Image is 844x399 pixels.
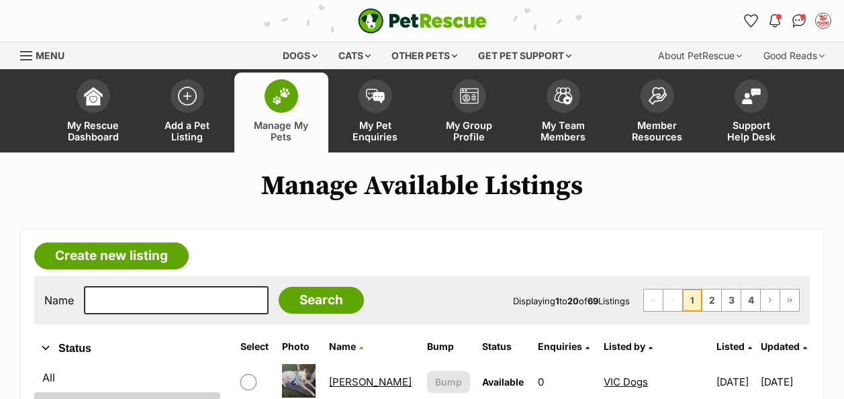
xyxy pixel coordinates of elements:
[460,88,479,104] img: group-profile-icon-3fa3cf56718a62981997c0bc7e787c4b2cf8bcc04b72c1350f741eb67cf2f40e.svg
[764,10,786,32] button: Notifications
[477,336,531,357] th: Status
[422,73,516,152] a: My Group Profile
[157,120,218,142] span: Add a Pet Listing
[272,87,291,105] img: manage-my-pets-icon-02211641906a0b7f246fdf0571729dbe1e7629f14944591b6c1af311fb30b64b.svg
[761,341,807,352] a: Updated
[722,290,741,311] a: Page 3
[604,341,653,352] a: Listed by
[588,296,598,306] strong: 69
[538,341,582,352] span: translation missing: en.admin.listings.index.attributes.enquiries
[513,296,630,306] span: Displaying to of Listings
[740,10,761,32] a: Favourites
[329,341,363,352] a: Name
[704,73,798,152] a: Support Help Desk
[34,242,189,269] a: Create new listing
[328,73,422,152] a: My Pet Enquiries
[178,87,197,105] img: add-pet-listing-icon-0afa8454b4691262ce3f59096e99ab1cd57d4a30225e0717b998d2c9b9846f56.svg
[555,296,559,306] strong: 1
[721,120,782,142] span: Support Help Desk
[604,341,645,352] span: Listed by
[754,42,834,69] div: Good Reads
[769,14,780,28] img: notifications-46538b983faf8c2785f20acdc204bb7945ddae34d4c08c2a6579f10ce5e182be.svg
[34,340,220,357] button: Status
[36,50,64,61] span: Menu
[427,371,471,393] button: Bump
[538,341,590,352] a: Enquiries
[792,14,806,28] img: chat-41dd97257d64d25036548639549fe6c8038ab92f7586957e7f3b1b290dea8141.svg
[329,375,412,388] a: [PERSON_NAME]
[812,10,834,32] button: My account
[482,376,524,388] span: Available
[277,336,322,357] th: Photo
[44,294,74,306] label: Name
[683,290,702,311] span: Page 1
[643,289,800,312] nav: Pagination
[741,290,760,311] a: Page 4
[382,42,467,69] div: Other pets
[358,8,487,34] a: PetRescue
[702,290,721,311] a: Page 2
[627,120,688,142] span: Member Resources
[422,336,476,357] th: Bump
[140,73,234,152] a: Add a Pet Listing
[34,365,220,390] a: All
[358,8,487,34] img: logo-e224e6f780fb5917bec1dbf3a21bbac754714ae5b6737aabdf751b685950b380.svg
[329,341,356,352] span: Name
[604,375,648,388] a: VIC Dogs
[567,296,579,306] strong: 20
[234,73,328,152] a: Manage My Pets
[716,341,752,352] a: Listed
[610,73,704,152] a: Member Resources
[716,341,745,352] span: Listed
[644,290,663,311] span: First page
[663,290,682,311] span: Previous page
[251,120,312,142] span: Manage My Pets
[46,73,140,152] a: My Rescue Dashboard
[84,87,103,105] img: dashboard-icon-eb2f2d2d3e046f16d808141f083e7271f6b2e854fb5c12c21221c1fb7104beca.svg
[516,73,610,152] a: My Team Members
[788,10,810,32] a: Conversations
[780,290,799,311] a: Last page
[279,287,364,314] input: Search
[554,87,573,105] img: team-members-icon-5396bd8760b3fe7c0b43da4ab00e1e3bb1a5d9ba89233759b79545d2d3fc5d0d.svg
[742,88,761,104] img: help-desk-icon-fdf02630f3aa405de69fd3d07c3f3aa587a6932b1a1747fa1d2bba05be0121f9.svg
[761,341,800,352] span: Updated
[366,89,385,103] img: pet-enquiries-icon-7e3ad2cf08bfb03b45e93fb7055b45f3efa6380592205ae92323e6603595dc1f.svg
[273,42,327,69] div: Dogs
[533,120,594,142] span: My Team Members
[740,10,834,32] ul: Account quick links
[469,42,581,69] div: Get pet support
[63,120,124,142] span: My Rescue Dashboard
[439,120,500,142] span: My Group Profile
[649,42,751,69] div: About PetRescue
[435,375,462,389] span: Bump
[761,290,780,311] a: Next page
[648,87,667,105] img: member-resources-icon-8e73f808a243e03378d46382f2149f9095a855e16c252ad45f914b54edf8863c.svg
[816,14,830,28] img: QLD CATS profile pic
[329,42,380,69] div: Cats
[345,120,406,142] span: My Pet Enquiries
[20,42,74,66] a: Menu
[235,336,275,357] th: Select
